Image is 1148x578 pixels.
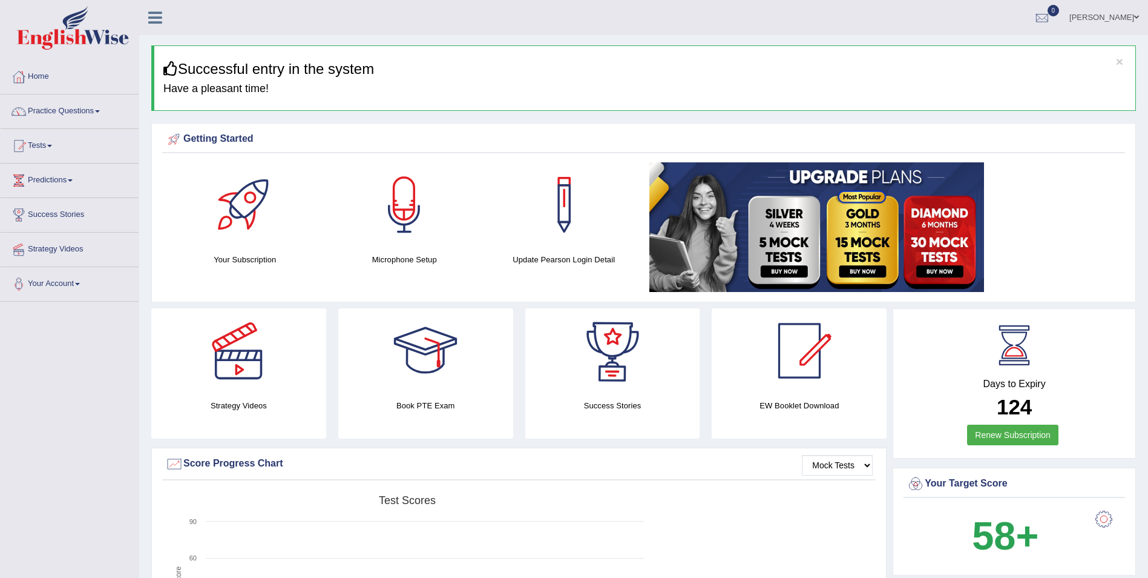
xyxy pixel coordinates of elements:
[379,494,436,507] tspan: Test scores
[972,514,1038,558] b: 58+
[330,253,477,266] h4: Microphone Setup
[1,95,139,125] a: Practice Questions
[163,83,1126,95] h4: Have a pleasant time!
[712,399,887,412] h4: EW Booklet Download
[907,379,1122,390] h4: Days to Expiry
[997,395,1032,419] b: 124
[525,399,700,412] h4: Success Stories
[967,425,1058,445] a: Renew Subscription
[649,162,984,292] img: small5.jpg
[1048,5,1060,16] span: 0
[1116,55,1123,68] button: ×
[151,399,326,412] h4: Strategy Videos
[165,455,873,473] div: Score Progress Chart
[907,475,1122,493] div: Your Target Score
[189,518,197,525] text: 90
[163,61,1126,77] h3: Successful entry in the system
[1,233,139,263] a: Strategy Videos
[338,399,513,412] h4: Book PTE Exam
[189,554,197,562] text: 60
[1,198,139,228] a: Success Stories
[171,253,318,266] h4: Your Subscription
[490,253,637,266] h4: Update Pearson Login Detail
[1,164,139,194] a: Predictions
[1,129,139,159] a: Tests
[165,130,1122,148] div: Getting Started
[1,267,139,297] a: Your Account
[1,60,139,90] a: Home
